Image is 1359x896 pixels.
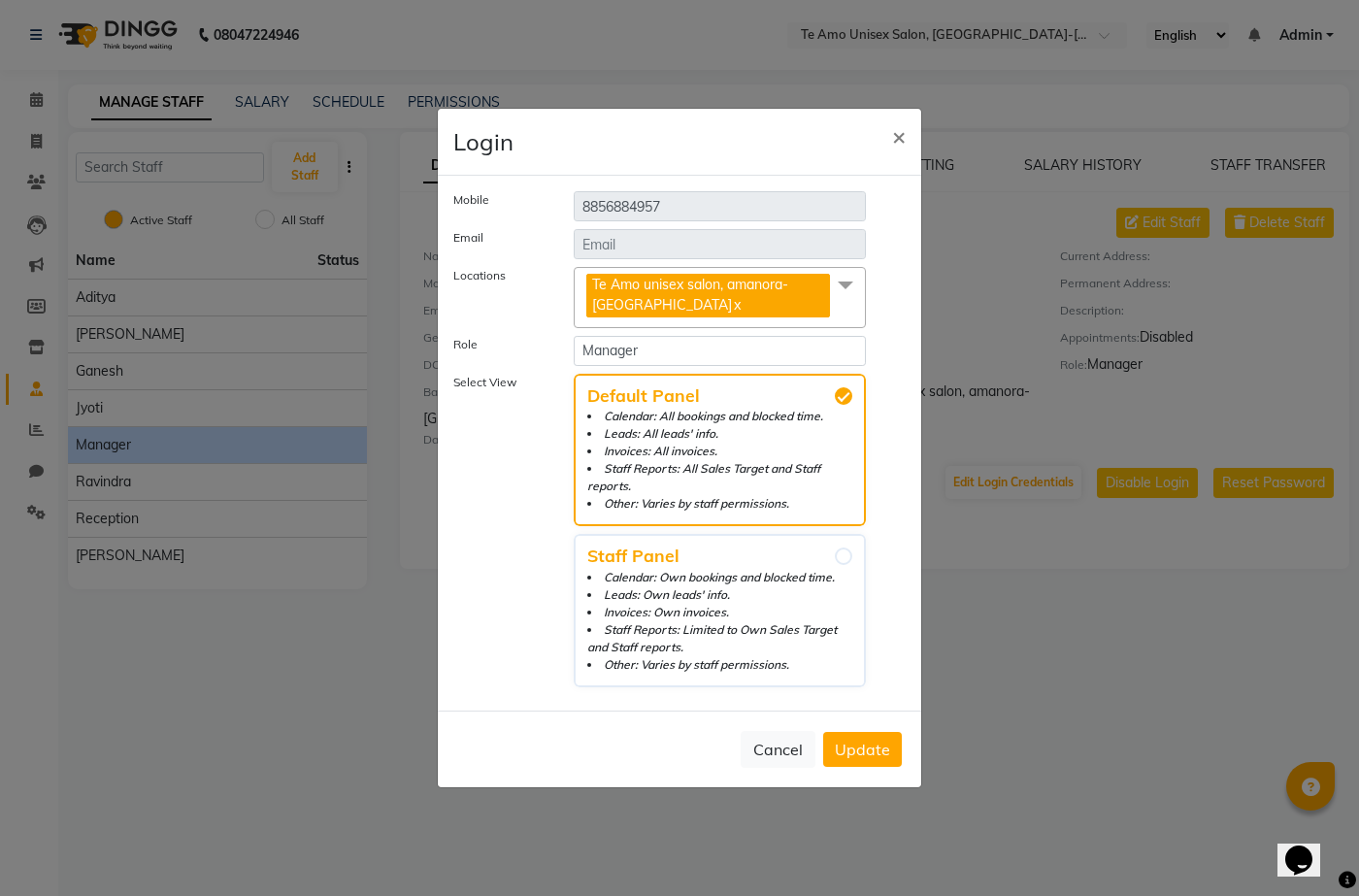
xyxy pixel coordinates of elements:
h4: Login [453,124,514,159]
input: Email [574,229,866,259]
li: Invoices: All invoices. [587,443,852,460]
li: Staff Reports: All Sales Target and Staff reports. [587,460,852,495]
li: Invoices: Own invoices. [587,604,852,621]
input: Mobile [574,191,866,221]
li: Other: Varies by staff permissions. [587,495,852,513]
li: Leads: Own leads' info. [587,586,852,604]
span: Update [835,740,890,759]
input: Staff PanelCalendar: Own bookings and blocked time.Leads: Own leads' info.Invoices: Own invoices.... [835,548,852,565]
li: Calendar: All bookings and blocked time. [587,408,852,425]
li: Leads: All leads' info. [587,425,852,443]
label: Mobile [439,191,559,214]
li: Calendar: Own bookings and blocked time. [587,569,852,586]
a: x [732,296,741,314]
li: Staff Reports: Limited to Own Sales Target and Staff reports. [587,621,852,656]
button: Close [877,109,921,163]
button: Cancel [741,731,815,768]
input: Default PanelCalendar: All bookings and blocked time.Leads: All leads' info.Invoices: All invoice... [835,387,852,405]
label: Locations [439,267,559,320]
label: Select View [439,374,559,687]
span: Te Amo unisex salon, amanora-[GEOGRAPHIC_DATA] [592,276,788,314]
li: Other: Varies by staff permissions. [587,656,852,674]
span: Default Panel [587,387,852,405]
span: × [892,121,906,150]
button: Update [823,732,902,767]
span: Staff Panel [587,548,852,565]
iframe: chat widget [1277,818,1340,877]
label: Email [439,229,559,251]
label: Role [439,336,559,358]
